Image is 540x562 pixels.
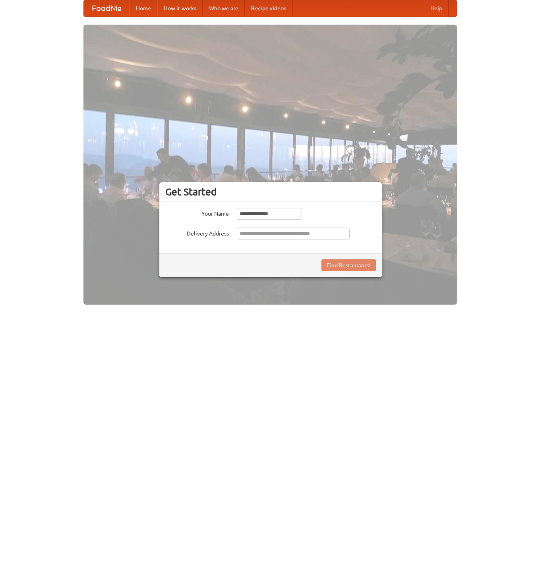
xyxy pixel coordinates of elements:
[203,0,245,16] a: Who we are
[84,0,130,16] a: FoodMe
[165,208,229,218] label: Your Name
[165,186,376,198] h3: Get Started
[157,0,203,16] a: How it works
[245,0,292,16] a: Recipe videos
[424,0,449,16] a: Help
[130,0,157,16] a: Home
[321,259,376,271] button: Find Restaurants!
[165,228,229,238] label: Delivery Address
